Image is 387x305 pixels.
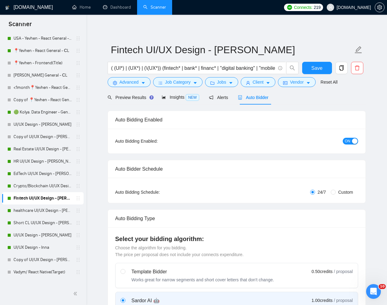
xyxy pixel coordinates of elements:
[76,208,81,213] span: holder
[76,245,81,250] span: holder
[76,184,81,188] span: holder
[76,73,81,78] span: holder
[113,81,117,85] span: setting
[4,20,37,33] span: Scanner
[115,210,358,227] div: Auto Bidding Type
[321,79,338,85] a: Reset All
[354,46,362,54] span: edit
[158,81,163,85] span: bars
[217,79,226,85] span: Jobs
[14,57,72,69] a: 📍Yevhen - Frontend(Title)
[266,81,270,85] span: caret-down
[14,278,72,291] a: React Native - Vadym T
[76,270,81,275] span: holder
[111,64,275,72] input: Search Freelance Jobs...
[336,65,347,71] span: copy
[210,81,215,85] span: folder
[351,65,363,71] span: delete
[229,81,233,85] span: caret-down
[73,291,79,297] span: double-left
[115,111,358,129] div: Auto Bidding Enabled
[76,85,81,90] span: holder
[14,69,72,81] a: [PERSON_NAME] General - СL
[108,95,112,100] span: search
[115,189,196,196] div: Auto Bidding Schedule:
[72,5,91,10] a: homeHome
[76,122,81,127] span: holder
[14,131,72,143] a: Copy of UI/UX Design - [PERSON_NAME]
[193,81,197,85] span: caret-down
[302,62,332,74] button: Save
[253,79,264,85] span: Client
[76,147,81,152] span: holder
[375,5,385,10] a: setting
[115,138,196,145] div: Auto Bidding Enabled:
[132,297,227,304] div: Sardor AI 🤖
[115,235,358,243] h4: Select your bidding algorithm:
[14,168,72,180] a: EdTech UI/UX Design - [PERSON_NAME]
[165,79,191,85] span: Job Category
[14,180,72,192] a: Crypto/Blockchain UI/UX Design - [PERSON_NAME]
[312,268,333,275] span: 0.50 credits
[76,48,81,53] span: holder
[328,5,333,10] span: user
[76,110,81,115] span: holder
[314,4,321,11] span: 219
[294,4,312,11] span: Connects:
[108,77,151,87] button: settingAdvancedcaret-down
[286,62,298,74] button: search
[312,297,333,304] span: 1.00 credits
[14,118,72,131] a: UI/UX Design - [PERSON_NAME]
[14,204,72,217] a: healthcare UI/UX Design - [PERSON_NAME]
[186,94,199,101] span: NEW
[108,95,152,100] span: Preview Results
[76,257,81,262] span: holder
[153,77,203,87] button: barsJob Categorycaret-down
[14,192,72,204] a: Fintech UI/UX Design - [PERSON_NAME]
[306,81,310,85] span: caret-down
[76,282,81,287] span: holder
[14,266,72,278] a: Vadym/ React Native(Target)
[14,106,72,118] a: 🟢 Kolya. Data Engineer - General
[241,77,276,87] button: userClientcaret-down
[14,45,72,57] a: 📍Yevhen - React General - СL
[209,95,228,100] span: Alerts
[335,62,348,74] button: copy
[111,42,353,57] input: Scanner name...
[375,2,385,12] button: setting
[334,268,353,275] span: / proposal
[379,284,386,289] span: 10
[14,254,72,266] a: Copy of UI/UX Design - [PERSON_NAME]
[76,233,81,238] span: holder
[287,5,292,10] img: upwork-logo.png
[149,95,154,100] div: Tooltip anchor
[14,94,72,106] a: Copy of 📍Yevhen - React General - СL
[315,189,328,196] span: 24/7
[103,5,131,10] a: dashboardDashboard
[336,189,355,196] span: Custom
[246,81,250,85] span: user
[351,62,363,74] button: delete
[283,81,287,85] span: idcard
[115,245,244,257] span: Choose the algorithm for you bidding. The price per proposal does not include your connects expen...
[76,134,81,139] span: holder
[76,36,81,41] span: holder
[143,5,166,10] a: searchScanner
[120,79,139,85] span: Advanced
[14,229,72,241] a: UI/UX Design - [PERSON_NAME]
[366,284,381,299] iframe: Intercom live chat
[334,297,353,303] span: / proposal
[209,95,213,100] span: notification
[132,268,274,275] div: Template Bidder
[76,220,81,225] span: holder
[76,61,81,65] span: holder
[205,77,238,87] button: folderJobscaret-down
[375,5,384,10] span: setting
[162,95,166,99] span: area-chart
[76,159,81,164] span: holder
[14,143,72,155] a: Real Estate UI/UX Design - [PERSON_NAME]
[278,66,282,70] span: info-circle
[278,77,315,87] button: idcardVendorcaret-down
[14,241,72,254] a: UI/UX Design - Inna
[238,95,242,100] span: robot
